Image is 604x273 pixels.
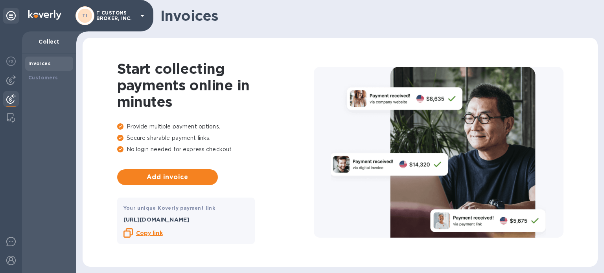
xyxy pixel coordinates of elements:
[160,7,591,24] h1: Invoices
[117,60,314,110] h1: Start collecting payments online in minutes
[6,57,16,66] img: Foreign exchange
[117,134,314,142] p: Secure sharable payment links.
[123,172,212,182] span: Add invoice
[123,216,249,224] p: [URL][DOMAIN_NAME]
[117,123,314,131] p: Provide multiple payment options.
[123,205,215,211] b: Your unique Koverly payment link
[28,60,51,66] b: Invoices
[117,145,314,154] p: No login needed for express checkout.
[82,13,88,18] b: TI
[136,230,163,236] b: Copy link
[28,75,58,81] b: Customers
[3,8,19,24] div: Unpin categories
[28,10,61,20] img: Logo
[117,169,218,185] button: Add invoice
[28,38,70,46] p: Collect
[96,10,136,21] p: T CUSTOMS BROKER, INC.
